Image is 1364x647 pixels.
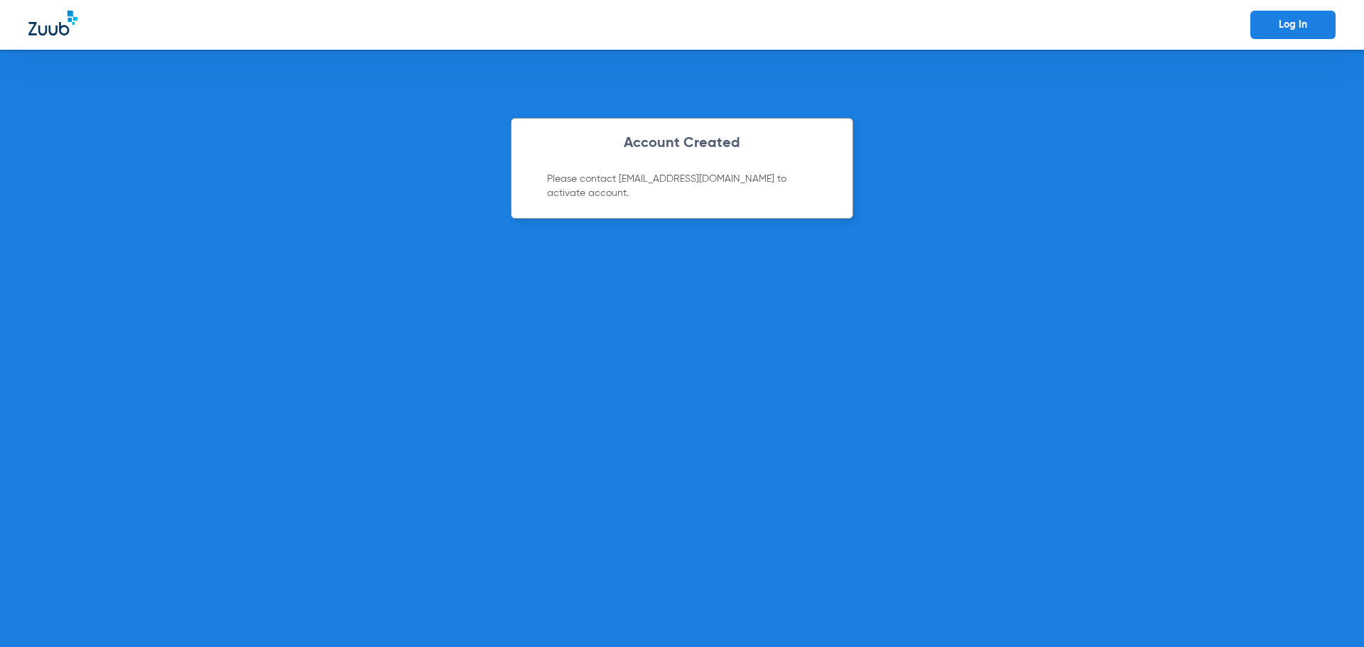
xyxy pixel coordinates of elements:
p: Please contact [EMAIL_ADDRESS][DOMAIN_NAME] to activate account. [547,172,817,200]
iframe: Chat Widget [1293,579,1364,647]
a: Log In [1250,11,1336,39]
h2: Account Created [547,136,817,151]
img: Zuub Logo [28,11,77,36]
